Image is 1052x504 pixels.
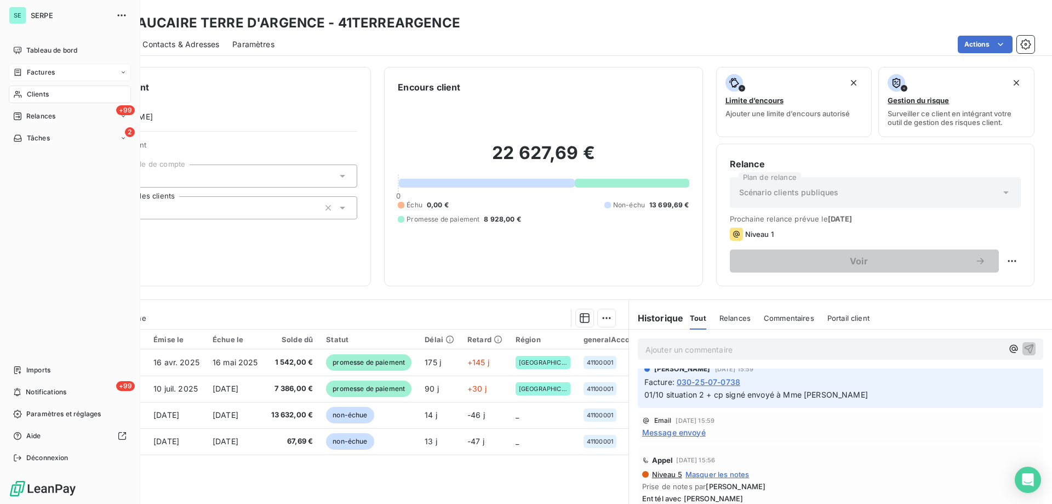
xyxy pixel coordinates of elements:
[326,354,411,371] span: promesse de paiement
[516,410,519,420] span: _
[519,359,567,366] span: [GEOGRAPHIC_DATA]
[484,214,521,224] span: 8 928,00 €
[26,431,41,441] span: Aide
[31,11,110,20] span: SERPE
[888,109,1025,127] span: Surveiller ce client en intégrant votre outil de gestion des risques client.
[326,433,374,450] span: non-échue
[96,13,460,33] h3: CC BEAUCAIRE TERRE D'ARGENCE - 41TERREARGENCE
[213,437,238,446] span: [DATE]
[9,7,26,24] div: SE
[271,335,313,344] div: Solde dû
[677,376,740,388] span: 030-25-07-0738
[66,81,357,94] h6: Informations client
[213,335,258,344] div: Échue le
[587,412,613,418] span: 41100001
[730,214,1021,223] span: Prochaine relance prévue le
[706,482,765,491] span: [PERSON_NAME]
[26,453,68,463] span: Déconnexion
[828,214,853,223] span: [DATE]
[153,335,199,344] div: Émise le
[654,417,672,424] span: Email
[153,410,179,420] span: [DATE]
[690,314,706,322] span: Tout
[116,105,135,115] span: +99
[26,365,50,375] span: Imports
[425,410,437,420] span: 14 j
[958,36,1013,53] button: Actions
[516,335,570,344] div: Région
[725,109,850,118] span: Ajouter une limite d’encours autorisé
[587,386,613,392] span: 41100001
[271,436,313,447] span: 67,69 €
[116,381,135,391] span: +99
[715,366,754,372] span: [DATE] 15:59
[271,383,313,394] span: 7 386,00 €
[467,437,484,446] span: -47 j
[644,376,674,388] span: Facture :
[716,67,872,137] button: Limite d’encoursAjouter une limite d’encours autorisé
[26,387,66,397] span: Notifications
[743,257,975,265] span: Voir
[878,67,1034,137] button: Gestion du risqueSurveiller ce client en intégrant votre outil de gestion des risques client.
[587,438,613,445] span: 41100001
[649,200,689,210] span: 13 699,69 €
[232,39,275,50] span: Paramètres
[651,470,682,479] span: Niveau 5
[153,384,198,393] span: 10 juil. 2025
[398,142,689,175] h2: 22 627,69 €
[644,390,868,399] span: 01/10 situation 2 + cp signé envoyé à Mme [PERSON_NAME]
[139,203,148,213] input: Ajouter une valeur
[739,187,839,198] span: Scénario clients publiques
[676,457,715,463] span: [DATE] 15:56
[516,437,519,446] span: _
[326,407,374,423] span: non-échue
[425,384,439,393] span: 90 j
[9,427,131,445] a: Aide
[27,89,49,99] span: Clients
[26,46,77,55] span: Tableau de bord
[427,200,449,210] span: 0,00 €
[398,81,460,94] h6: Encours client
[613,200,645,210] span: Non-échu
[396,191,401,200] span: 0
[407,214,479,224] span: Promesse de paiement
[425,437,437,446] span: 13 j
[326,335,411,344] div: Statut
[764,314,814,322] span: Commentaires
[153,358,199,367] span: 16 avr. 2025
[88,140,357,156] span: Propriétés Client
[271,357,313,368] span: 1 542,00 €
[888,96,949,105] span: Gestion du risque
[142,39,219,50] span: Contacts & Adresses
[1015,467,1041,493] div: Open Intercom Messenger
[407,200,422,210] span: Échu
[730,157,1021,171] h6: Relance
[213,358,258,367] span: 16 mai 2025
[730,250,999,273] button: Voir
[213,410,238,420] span: [DATE]
[467,335,502,344] div: Retard
[719,314,751,322] span: Relances
[26,111,55,121] span: Relances
[652,456,673,465] span: Appel
[27,67,55,77] span: Factures
[745,230,774,239] span: Niveau 1
[326,381,411,397] span: promesse de paiement
[685,470,750,479] span: Masquer les notes
[26,409,101,419] span: Paramètres et réglages
[27,133,50,143] span: Tâches
[642,482,1039,491] span: Prise de notes par
[676,417,714,424] span: [DATE] 15:59
[827,314,870,322] span: Portail client
[467,384,487,393] span: +30 j
[271,410,313,421] span: 13 632,00 €
[642,427,706,438] span: Message envoyé
[425,335,454,344] div: Délai
[654,364,711,374] span: [PERSON_NAME]
[725,96,784,105] span: Limite d’encours
[9,480,77,497] img: Logo LeanPay
[467,410,485,420] span: -46 j
[584,335,648,344] div: generalAccountId
[467,358,489,367] span: +145 j
[213,384,238,393] span: [DATE]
